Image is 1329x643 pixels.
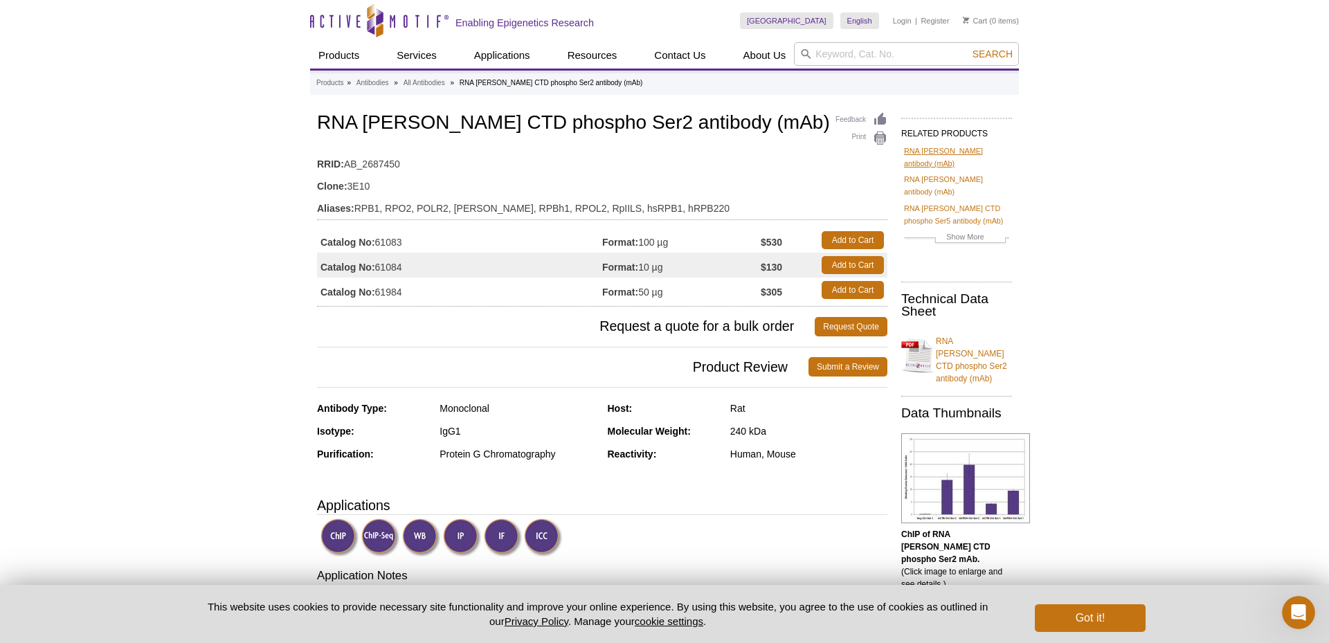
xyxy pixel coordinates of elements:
a: Show More [904,230,1009,246]
p: (Click image to enlarge and see details.) [901,528,1012,590]
strong: Format: [602,236,638,248]
li: » [347,79,351,87]
a: English [840,12,879,29]
iframe: Intercom live chat [1282,596,1315,629]
a: Contact Us [646,42,714,69]
h2: RELATED PRODUCTS [901,118,1012,143]
img: ChIP Validated [320,518,359,556]
img: ChIP-Seq Validated [361,518,399,556]
a: Products [310,42,368,69]
span: Request a quote for a bulk order [317,317,815,336]
td: 61083 [317,228,602,253]
strong: Host: [608,403,633,414]
input: Keyword, Cat. No. [794,42,1019,66]
td: RPB1, RPO2, POLR2, [PERSON_NAME], RPBh1, RPOL2, RpIILS, hsRPB1, hRPB220 [317,194,887,216]
div: Monoclonal [440,402,597,415]
strong: RRID: [317,158,344,170]
h2: Technical Data Sheet [901,293,1012,318]
strong: Catalog No: [320,261,375,273]
strong: Molecular Weight: [608,426,691,437]
strong: Isotype: [317,426,354,437]
strong: Purification: [317,449,374,460]
strong: Format: [602,261,638,273]
li: » [394,79,398,87]
h2: Data Thumbnails [901,407,1012,419]
strong: Clone: [317,180,347,192]
a: Print [835,131,887,146]
button: Search [968,48,1017,60]
li: | [915,12,917,29]
h3: Application Notes [317,568,887,587]
a: All Antibodies [404,77,445,89]
a: RNA [PERSON_NAME] antibody (mAb) [904,173,1009,198]
a: RNA [PERSON_NAME] CTD phospho Ser2 antibody (mAb) [901,327,1012,385]
img: Immunoprecipitation Validated [443,518,481,556]
a: Applications [466,42,539,69]
img: Immunocytochemistry Validated [524,518,562,556]
img: RNA pol II CTD phospho Ser2 antibody (mAb) tested by ChIP. [901,433,1030,523]
strong: Aliases: [317,202,354,215]
a: Add to Cart [822,231,884,249]
h3: Applications [317,495,887,516]
img: Your Cart [963,17,969,24]
a: RNA [PERSON_NAME] CTD phospho Ser5 antibody (mAb) [904,202,1009,227]
a: Services [388,42,445,69]
li: (0 items) [963,12,1019,29]
button: cookie settings [635,615,703,627]
a: Register [921,16,949,26]
img: Western Blot Validated [402,518,440,556]
a: Cart [963,16,987,26]
div: IgG1 [440,425,597,437]
h2: Enabling Epigenetics Research [455,17,594,29]
strong: $305 [761,286,782,298]
li: RNA [PERSON_NAME] CTD phospho Ser2 antibody (mAb) [460,79,643,87]
a: Privacy Policy [505,615,568,627]
b: ChIP of RNA [PERSON_NAME] CTD phospho Ser2 mAb. [901,529,991,564]
a: Request Quote [815,317,887,336]
a: Add to Cart [822,256,884,274]
td: 50 µg [602,278,761,302]
a: Antibodies [356,77,389,89]
td: 61084 [317,253,602,278]
li: » [450,79,454,87]
div: Rat [730,402,887,415]
a: Products [316,77,343,89]
div: Human, Mouse [730,448,887,460]
td: AB_2687450 [317,150,887,172]
strong: Antibody Type: [317,403,387,414]
a: Resources [559,42,626,69]
img: Immunofluorescence Validated [484,518,522,556]
a: Submit a Review [808,357,887,377]
strong: Format: [602,286,638,298]
strong: $130 [761,261,782,273]
a: RNA [PERSON_NAME] antibody (mAb) [904,145,1009,170]
strong: Catalog No: [320,236,375,248]
a: Login [893,16,912,26]
p: This website uses cookies to provide necessary site functionality and improve your online experie... [183,599,1012,628]
div: 240 kDa [730,425,887,437]
strong: Reactivity: [608,449,657,460]
button: Got it! [1035,604,1146,632]
a: [GEOGRAPHIC_DATA] [740,12,833,29]
span: Search [973,48,1013,60]
td: 61984 [317,278,602,302]
a: About Us [735,42,795,69]
td: 10 µg [602,253,761,278]
td: 100 µg [602,228,761,253]
a: Feedback [835,112,887,127]
a: Add to Cart [822,281,884,299]
strong: Catalog No: [320,286,375,298]
td: 3E10 [317,172,887,194]
div: Protein G Chromatography [440,448,597,460]
span: Product Review [317,357,808,377]
strong: $530 [761,236,782,248]
h1: RNA [PERSON_NAME] CTD phospho Ser2 antibody (mAb) [317,112,887,136]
